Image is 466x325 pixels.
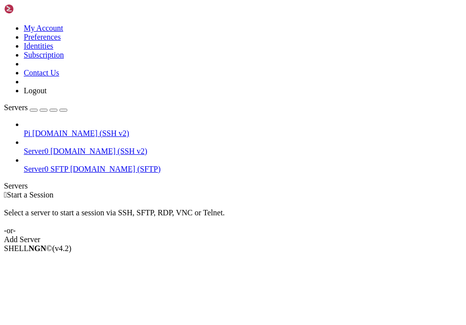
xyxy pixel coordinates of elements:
li: Pi [DOMAIN_NAME] (SSH v2) [24,120,462,138]
span: [DOMAIN_NAME] (SSH v2) [51,147,148,155]
span: Pi [24,129,30,137]
div: Select a server to start a session via SSH, SFTP, RDP, VNC or Telnet. -or- [4,199,462,235]
a: Pi [DOMAIN_NAME] (SSH v2) [24,129,462,138]
div: Servers [4,182,462,191]
span: [DOMAIN_NAME] (SSH v2) [32,129,129,137]
a: Server0 SFTP [DOMAIN_NAME] (SFTP) [24,165,462,174]
li: Server0 [DOMAIN_NAME] (SSH v2) [24,138,462,156]
a: Subscription [24,51,64,59]
a: My Account [24,24,63,32]
span: SHELL © [4,244,71,253]
span: Start a Session [7,191,53,199]
a: Servers [4,103,67,112]
li: Server0 SFTP [DOMAIN_NAME] (SFTP) [24,156,462,174]
div: Add Server [4,235,462,244]
b: NGN [29,244,47,253]
span: Server0 [24,147,49,155]
span: Servers [4,103,28,112]
a: Logout [24,86,47,95]
a: Identities [24,42,53,50]
span: Server0 SFTP [24,165,68,173]
span: 4.2.0 [52,244,72,253]
img: Shellngn [4,4,61,14]
a: Server0 [DOMAIN_NAME] (SSH v2) [24,147,462,156]
a: Preferences [24,33,61,41]
a: Contact Us [24,68,59,77]
span: [DOMAIN_NAME] (SFTP) [70,165,161,173]
span:  [4,191,7,199]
